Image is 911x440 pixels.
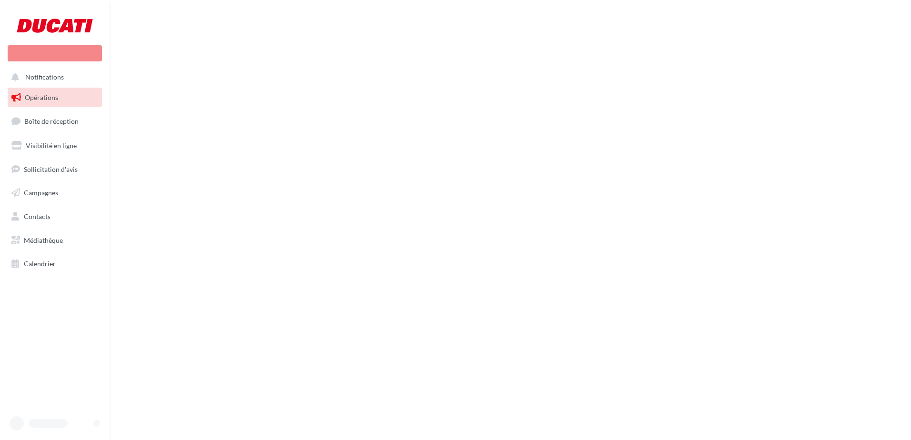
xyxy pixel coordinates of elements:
a: Boîte de réception [6,111,104,131]
a: Calendrier [6,254,104,274]
span: Visibilité en ligne [26,141,77,150]
div: Nouvelle campagne [8,45,102,61]
span: Notifications [25,73,64,81]
a: Sollicitation d'avis [6,160,104,180]
span: Campagnes [24,189,58,197]
span: Boîte de réception [24,117,79,125]
span: Opérations [25,93,58,101]
span: Calendrier [24,260,56,268]
a: Visibilité en ligne [6,136,104,156]
span: Sollicitation d'avis [24,165,78,173]
span: Médiathèque [24,236,63,244]
span: Contacts [24,212,51,220]
a: Contacts [6,207,104,227]
a: Médiathèque [6,230,104,250]
a: Opérations [6,88,104,108]
a: Campagnes [6,183,104,203]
